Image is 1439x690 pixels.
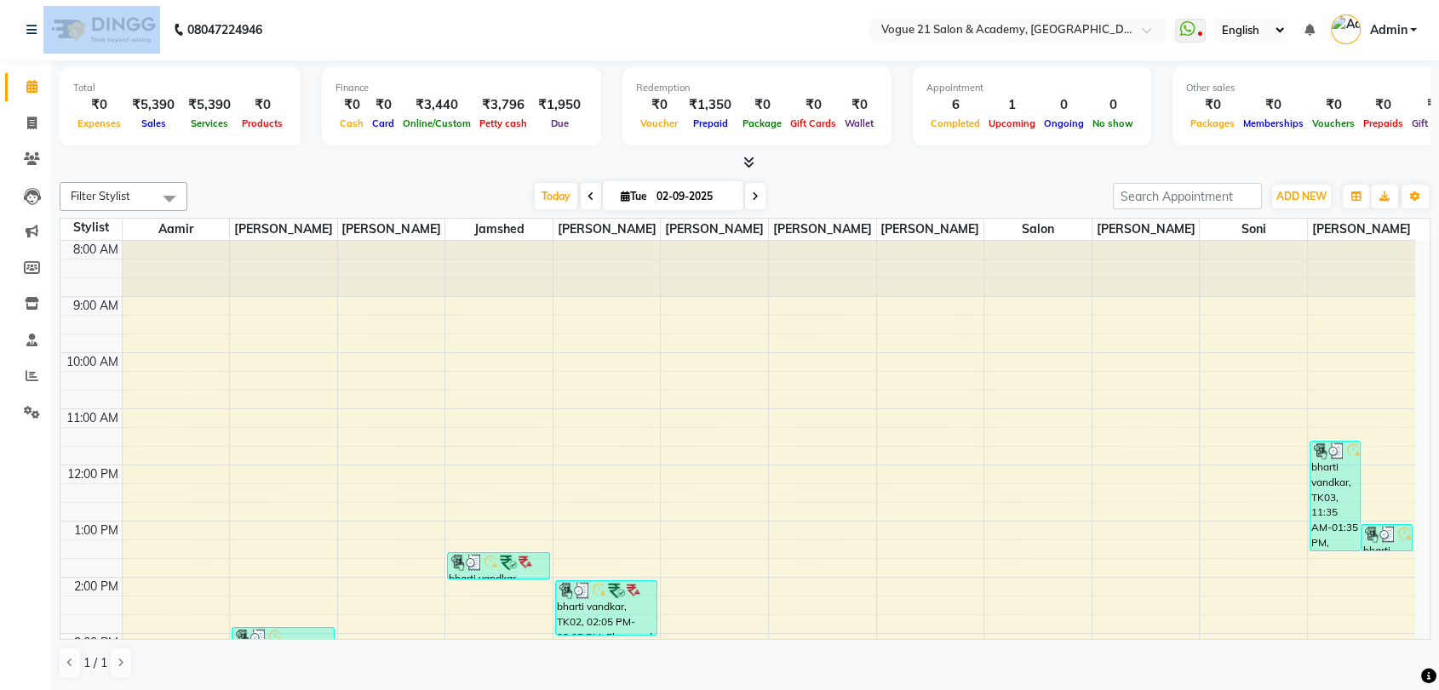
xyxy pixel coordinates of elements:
span: Due [547,117,573,129]
div: 8:00 AM [70,241,122,259]
span: Ongoing [1040,117,1088,129]
span: Online/Custom [398,117,475,129]
span: Sales [137,117,170,129]
span: ADD NEW [1276,190,1327,202]
div: ₹0 [840,95,878,115]
img: logo [43,6,160,54]
div: ₹0 [786,95,840,115]
div: ₹0 [1308,95,1359,115]
span: Vouchers [1308,117,1359,129]
span: Packages [1186,117,1239,129]
span: Expenses [73,117,125,129]
div: 1 [984,95,1040,115]
span: Petty cash [475,117,531,129]
span: [PERSON_NAME] [338,219,445,240]
div: ₹0 [73,95,125,115]
div: ₹0 [368,95,398,115]
div: ₹0 [1359,95,1407,115]
span: Filter Stylist [71,189,130,202]
span: Prepaid [689,117,732,129]
span: Services [186,117,232,129]
div: Stylist [60,219,122,237]
span: Wallet [840,117,878,129]
span: No show [1088,117,1138,129]
span: Products [238,117,287,129]
span: [PERSON_NAME] [553,219,661,240]
div: 1:00 PM [71,522,122,539]
div: ₹5,390 [125,95,181,115]
span: salon [984,219,1092,240]
span: Prepaids [1359,117,1407,129]
span: Cash [335,117,368,129]
span: 1 / 1 [83,654,107,672]
div: 2:00 PM [71,578,122,596]
div: ₹1,950 [531,95,588,115]
div: bharti vandkar, TK02, 01:35 PM-02:05 PM, Women - Just Trim Up To 2 Inch On Bottom [448,553,548,579]
div: Appointment [926,81,1138,95]
div: ₹0 [335,95,368,115]
div: Total [73,81,287,95]
span: Admin [1369,21,1407,39]
span: Jamshed [445,219,553,240]
div: ₹5,390 [181,95,238,115]
span: Gift Cards [786,117,840,129]
button: ADD NEW [1272,185,1331,208]
span: Upcoming [984,117,1040,129]
span: Memberships [1239,117,1308,129]
span: [PERSON_NAME] [661,219,768,240]
div: 12:00 PM [64,465,122,483]
div: ₹0 [636,95,682,115]
div: ₹0 [738,95,786,115]
div: 0 [1040,95,1088,115]
div: 10:00 AM [63,353,122,371]
div: Redemption [636,81,878,95]
span: Package [738,117,786,129]
span: soni [1200,219,1307,240]
div: 0 [1088,95,1138,115]
div: 11:00 AM [63,409,122,427]
div: Finance [335,81,588,95]
span: aamir [123,219,230,240]
div: bharti vandkar, TK02, 01:05 PM-01:35 PM, Add-on Metal Dx/ color sealer - Hair Upto Shoulder [1362,525,1412,550]
div: ₹0 [1239,95,1308,115]
div: ₹3,796 [475,95,531,115]
span: [PERSON_NAME] [877,219,984,240]
input: 2025-09-02 [651,184,737,209]
span: [PERSON_NAME] [1092,219,1200,240]
div: ₹1,350 [682,95,738,115]
div: ₹0 [1186,95,1239,115]
div: ₹3,440 [398,95,475,115]
div: bharti vandkar, TK02, 02:05 PM-03:05 PM, Flavoured Waxing - Full Arms,Flavoured Waxing - Half Leg [556,581,656,635]
div: 3:00 PM [71,634,122,652]
span: Card [368,117,398,129]
img: Admin [1331,14,1361,44]
div: ₹0 [238,95,287,115]
div: 9:00 AM [70,297,122,315]
span: Voucher [636,117,682,129]
div: bharti vandkar, TK03, 11:35 AM-01:35 PM, Touch Up - Upo 1 Inch [1310,442,1361,550]
div: 6 [926,95,984,115]
span: [PERSON_NAME] [769,219,876,240]
span: Today [535,183,577,209]
b: 08047224946 [187,6,262,54]
input: Search Appointment [1113,183,1262,209]
span: [PERSON_NAME] [230,219,337,240]
span: [PERSON_NAME] [1308,219,1415,240]
span: Tue [616,190,651,202]
span: Completed [926,117,984,129]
